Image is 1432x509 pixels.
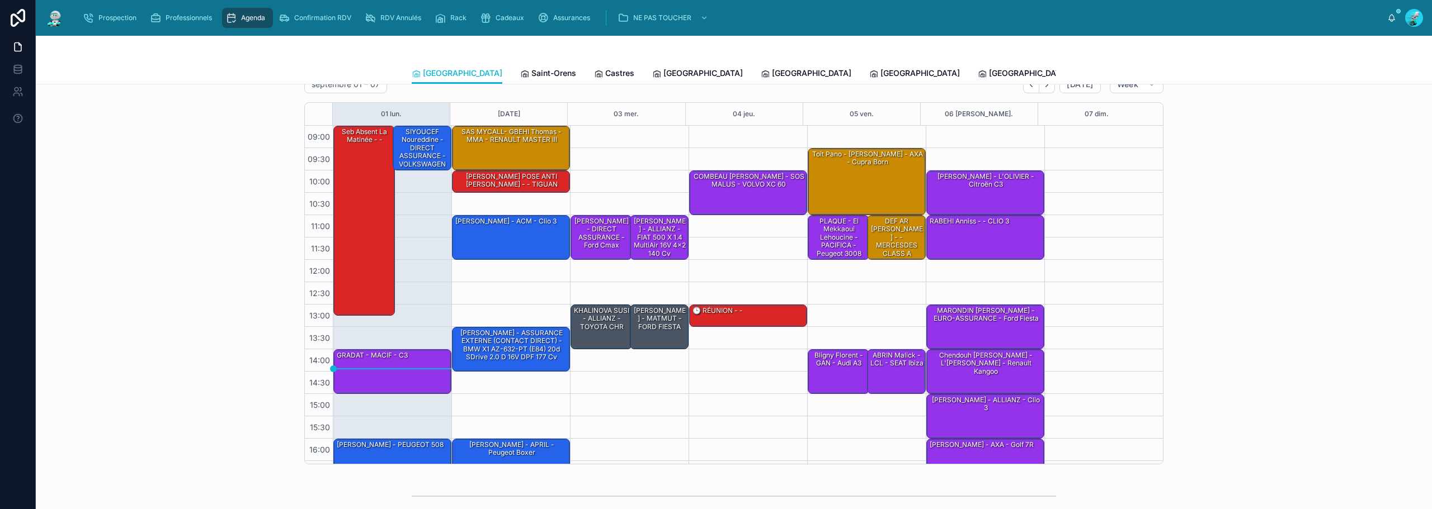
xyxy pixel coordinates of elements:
span: Assurances [553,13,590,22]
span: [GEOGRAPHIC_DATA] [423,68,502,79]
div: [PERSON_NAME] - PEUGEOT 508 [336,440,445,450]
span: 10:00 [307,177,333,186]
a: [GEOGRAPHIC_DATA] [978,63,1068,85]
a: Professionnels [147,8,220,28]
div: 🕒 RÉUNION - - [690,305,807,326]
button: 03 mer. [614,103,639,125]
span: 13:00 [307,311,333,320]
div: COMBEAU [PERSON_NAME] - SOS MALUS - VOLVO XC 60 [690,171,807,215]
div: [PERSON_NAME] POSE ANTI [PERSON_NAME] - - TIGUAN [453,171,569,192]
div: Seb absent la matinée - - [336,127,394,145]
span: 16:00 [307,445,333,454]
div: KHALINOVA SUSI - ALLIANZ - TOYOTA CHR [573,306,631,332]
div: [PERSON_NAME] - MATMUT - FORD FIESTA [632,306,688,332]
a: Prospection [79,8,144,28]
span: [GEOGRAPHIC_DATA] [663,68,743,79]
div: DEF AR [PERSON_NAME] - - MERCESDES CLASS A [869,216,925,259]
span: 11:00 [308,221,333,231]
button: Next [1039,76,1055,93]
div: scrollable content [74,6,1387,30]
a: [GEOGRAPHIC_DATA] [761,63,851,85]
div: [PERSON_NAME] - ACM - Clio 3 [454,216,558,226]
span: NE PAS TOUCHER [633,13,691,22]
span: [DATE] [1067,79,1093,89]
div: [PERSON_NAME] - DIRECT ASSURANCE - ford cmax [571,216,632,259]
div: [PERSON_NAME] - ALLIANZ - FIAT 500 X 1.4 MultiAir 16V 4x2 140 cv [630,216,689,259]
h2: septembre 01 – 07 [312,79,380,90]
div: Chendouh [PERSON_NAME] - L'[PERSON_NAME] - Renault kangoo [929,350,1043,377]
a: Agenda [222,8,273,28]
button: 06 [PERSON_NAME]. [945,103,1013,125]
div: SAS MYCALL- GBEHI Thomas - MMA - RENAULT MASTER III [453,126,569,170]
span: 14:00 [307,355,333,365]
div: 🕒 RÉUNION - - [691,306,744,316]
span: [GEOGRAPHIC_DATA] [880,68,960,79]
span: 09:00 [305,132,333,141]
a: Confirmation RDV [275,8,359,28]
div: RABEHI Anniss - - CLIO 3 [929,216,1010,226]
div: [PERSON_NAME] - ACM - Clio 3 [453,216,569,259]
div: [PERSON_NAME] - MATMUT - FORD FIESTA [630,305,689,349]
div: Bligny Florent - GAN - Audi A3 [810,350,868,369]
span: [GEOGRAPHIC_DATA] [989,68,1068,79]
div: [PERSON_NAME] - DIRECT ASSURANCE - ford cmax [573,216,631,251]
div: [PERSON_NAME] - L'OLIVIER - Citroën c3 [929,172,1043,190]
span: Castres [605,68,634,79]
div: [PERSON_NAME] - ASSURANCE EXTERNE (CONTACT DIRECT) - BMW X1 AZ-632-PT (E84) 20d sDrive 2.0 d 16V ... [454,328,569,363]
a: [GEOGRAPHIC_DATA] [652,63,743,85]
div: [PERSON_NAME] - ALLIANZ - Clio 3 [927,394,1044,438]
a: Saint-Orens [520,63,576,85]
div: [PERSON_NAME] - AXA - Golf 7R [927,439,1044,483]
div: [PERSON_NAME] - ASSURANCE EXTERNE (CONTACT DIRECT) - BMW X1 AZ-632-PT (E84) 20d sDrive 2.0 d 16V ... [453,327,569,371]
span: Professionnels [166,13,212,22]
div: [PERSON_NAME] - APRIL - Peugeot boxer [453,439,569,483]
span: 11:30 [308,244,333,253]
button: 05 ven. [850,103,874,125]
a: Assurances [534,8,598,28]
div: [PERSON_NAME] - PEUGEOT 508 [334,439,451,483]
div: DEF AR [PERSON_NAME] - - MERCESDES CLASS A [868,216,926,259]
button: 04 jeu. [733,103,755,125]
button: 01 lun. [381,103,402,125]
a: Castres [594,63,634,85]
a: Rack [431,8,474,28]
a: NE PAS TOUCHER [614,8,714,28]
a: Cadeaux [477,8,532,28]
div: ABRIN Malick - LCL - SEAT Ibiza [869,350,925,369]
span: Agenda [241,13,265,22]
div: SAS MYCALL- GBEHI Thomas - MMA - RENAULT MASTER III [454,127,569,145]
span: Cadeaux [496,13,524,22]
div: Toit pano - [PERSON_NAME] - AXA - cupra born [808,149,925,215]
div: MARONDIN [PERSON_NAME] - EURO-ASSURANCE - Ford fiesta [929,306,1043,324]
img: App logo [45,9,65,27]
span: 10:30 [307,199,333,208]
div: [PERSON_NAME] - ALLIANZ - FIAT 500 X 1.4 MultiAir 16V 4x2 140 cv [632,216,688,259]
div: MARONDIN [PERSON_NAME] - EURO-ASSURANCE - Ford fiesta [927,305,1044,349]
a: RDV Annulés [361,8,429,28]
span: 12:30 [307,288,333,298]
div: [PERSON_NAME] - L'OLIVIER - Citroën c3 [927,171,1044,215]
div: [PERSON_NAME] - ALLIANZ - Clio 3 [929,395,1043,413]
button: Back [1023,76,1039,93]
div: GRADAT - MACIF - C3 [336,350,409,360]
span: Rack [450,13,467,22]
div: PLAQUE - El Mekkaoui Lehoucine - PACIFICA - peugeot 3008 [808,216,869,259]
div: GRADAT - MACIF - C3 [334,350,451,393]
div: KHALINOVA SUSI - ALLIANZ - TOYOTA CHR [571,305,632,349]
div: Chendouh [PERSON_NAME] - L'[PERSON_NAME] - Renault kangoo [927,350,1044,393]
button: [DATE] [498,103,520,125]
div: Bligny Florent - GAN - Audi A3 [808,350,869,393]
span: Saint-Orens [531,68,576,79]
span: RDV Annulés [380,13,421,22]
div: Seb absent la matinée - - [334,126,394,315]
span: Prospection [98,13,136,22]
div: RABEHI Anniss - - CLIO 3 [927,216,1044,259]
a: [GEOGRAPHIC_DATA] [412,63,502,84]
button: Week [1110,75,1163,93]
button: 07 dim. [1085,103,1109,125]
span: Week [1117,79,1138,89]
